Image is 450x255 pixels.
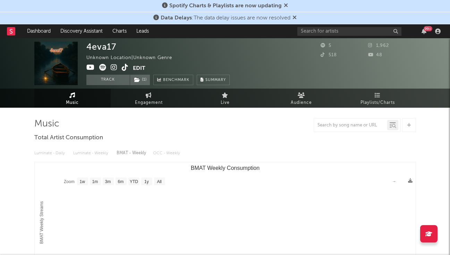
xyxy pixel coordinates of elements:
[340,89,416,108] a: Playlists/Charts
[360,99,395,107] span: Playlists/Charts
[284,3,288,9] span: Dismiss
[144,179,149,184] text: 1y
[130,75,150,85] span: ( 1 )
[111,89,187,108] a: Engagement
[292,15,297,21] span: Dismiss
[187,89,263,108] a: Live
[190,165,259,171] text: BMAT Weekly Consumption
[424,26,432,31] div: 99 +
[157,179,161,184] text: All
[86,42,116,52] div: 4eva17
[56,24,108,38] a: Discovery Assistant
[135,99,163,107] span: Engagement
[92,179,98,184] text: 1m
[22,24,56,38] a: Dashboard
[291,99,312,107] span: Audience
[34,89,111,108] a: Music
[163,76,189,84] span: Benchmark
[86,75,130,85] button: Track
[422,28,426,34] button: 99+
[131,24,154,38] a: Leads
[129,179,138,184] text: YTD
[39,201,44,244] text: BMAT Weekly Streams
[64,179,75,184] text: Zoom
[133,64,145,73] button: Edit
[118,179,124,184] text: 6m
[169,3,282,9] span: Spotify Charts & Playlists are now updating
[153,75,193,85] a: Benchmark
[161,15,290,21] span: : The data delay issues are now resolved
[392,179,396,184] text: →
[263,89,340,108] a: Audience
[161,15,192,21] span: Data Delays
[130,75,150,85] button: (1)
[197,75,230,85] button: Summary
[205,78,226,82] span: Summary
[368,43,389,48] span: 1,962
[34,134,103,142] span: Total Artist Consumption
[314,123,387,128] input: Search by song name or URL
[66,99,79,107] span: Music
[297,27,401,36] input: Search for artists
[105,179,111,184] text: 3m
[108,24,131,38] a: Charts
[321,43,331,48] span: 5
[221,99,230,107] span: Live
[86,54,180,62] div: Unknown Location | Unknown Genre
[321,53,337,57] span: 518
[368,53,382,57] span: 48
[79,179,85,184] text: 1w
